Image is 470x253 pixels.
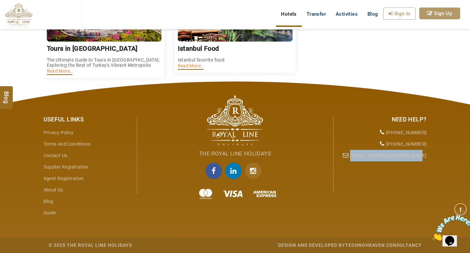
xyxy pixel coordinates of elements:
p: The Ultimate Guide to Tours in [GEOGRAPHIC_DATA]: Exploring the Best of Turkey's Vibrant Metropolis [47,57,161,68]
ringoverc2c-number-84e06f14122c: [PHONE_NUMBER] [386,130,427,135]
a: Read More... [178,63,205,68]
span: Blog [2,91,11,97]
a: Terms and Conditions [44,141,91,147]
ringoverc2c-84e06f14122c: Call with Ringover [386,130,427,135]
p: Istanbul favorite food [178,57,292,63]
a: Technoheaven Consultancy [345,243,422,248]
a: Transfer [302,8,331,21]
img: The Royal Line Holidays [207,95,263,146]
img: Chat attention grabber [3,3,43,28]
a: Blog [363,8,383,21]
a: Hotels [276,8,301,21]
a: linkedin [225,163,245,179]
div: © 2025 The Royal Line Holidays [48,242,132,248]
a: Agent Registration [44,176,84,181]
a: Read More... [47,68,74,74]
a: Blog [44,199,53,204]
a: [EMAIL_ADDRESS][DOMAIN_NAME] [350,153,426,158]
span: The Royal Line Holidays [199,150,271,157]
a: Sign In [383,8,416,20]
div: Useful Links [44,115,132,124]
img: The Royal Line Holidays [5,3,32,27]
a: Privacy Policy [44,130,74,135]
a: About Us [44,187,63,192]
div: Need Help? [338,115,427,124]
a: Supplier Registration [44,164,88,170]
h3: Istanbul Food [178,45,292,52]
a: guide [44,210,56,215]
ringoverc2c-84e06f14122c: Call with Ringover [386,141,427,147]
a: Contact Us [44,153,67,158]
div: Design and Developed by [176,242,422,248]
a: Sign Up [419,8,460,19]
span: Blog [367,11,378,17]
iframe: chat widget [429,212,470,243]
a: Instagram [245,163,265,179]
a: Activities [331,8,363,21]
ringoverc2c-number-84e06f14122c: [PHONE_NUMBER] [386,141,427,147]
h3: Tours in [GEOGRAPHIC_DATA] [47,45,161,52]
a: facebook [206,163,225,179]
